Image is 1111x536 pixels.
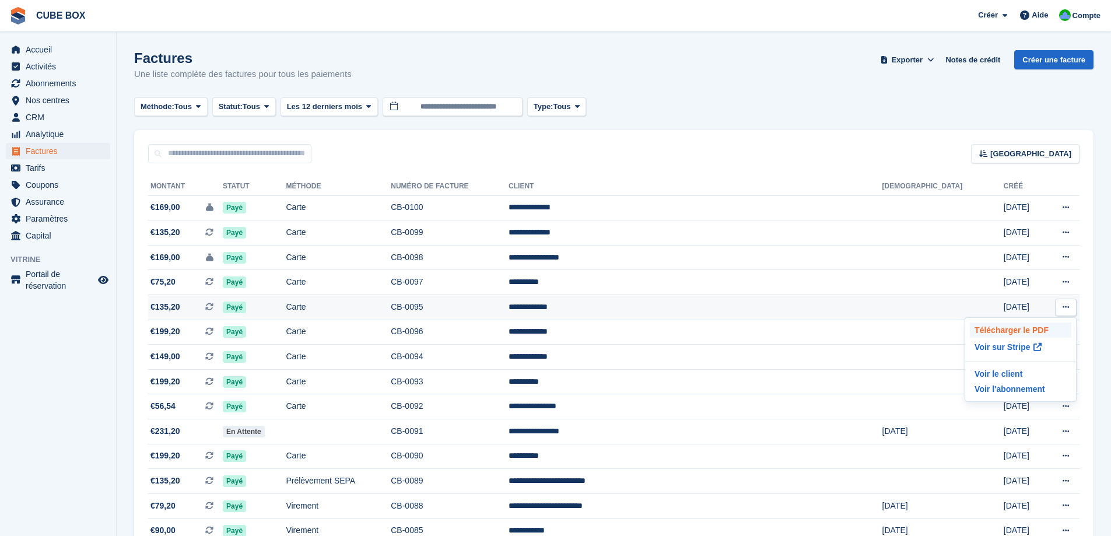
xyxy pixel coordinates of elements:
[509,177,882,196] th: Client
[223,252,246,264] span: Payé
[286,444,391,469] td: Carte
[150,226,180,239] span: €135,20
[391,394,509,419] td: CB-0092
[26,160,96,176] span: Tarifs
[26,177,96,193] span: Coupons
[26,75,96,92] span: Abonnements
[223,227,246,239] span: Payé
[223,426,265,437] span: En attente
[286,195,391,220] td: Carte
[970,381,1071,397] a: Voir l'abonnement
[1004,245,1043,270] td: [DATE]
[286,469,391,494] td: Prélèvement SEPA
[6,143,110,159] a: menu
[150,276,176,288] span: €75,20
[243,101,260,113] span: Tous
[970,323,1071,338] a: Télécharger le PDF
[941,50,1005,69] a: Notes de crédit
[150,325,180,338] span: €199,20
[223,302,246,313] span: Payé
[223,177,286,196] th: Statut
[1004,469,1043,494] td: [DATE]
[150,201,180,213] span: €169,00
[286,220,391,246] td: Carte
[223,351,246,363] span: Payé
[553,101,570,113] span: Tous
[6,268,110,292] a: menu
[148,177,223,196] th: Montant
[286,270,391,295] td: Carte
[1004,419,1043,444] td: [DATE]
[96,273,110,287] a: Boutique d'aperçu
[26,227,96,244] span: Capital
[6,194,110,210] a: menu
[9,7,27,24] img: stora-icon-8386f47178a22dfd0bd8f6a31ec36ba5ce8667c1dd55bd0f319d3a0aa187defe.svg
[1004,195,1043,220] td: [DATE]
[26,126,96,142] span: Analytique
[223,326,246,338] span: Payé
[219,101,243,113] span: Statut:
[1004,177,1043,196] th: Créé
[223,475,246,487] span: Payé
[1004,220,1043,246] td: [DATE]
[26,194,96,210] span: Assurance
[286,394,391,419] td: Carte
[10,254,116,265] span: Vitrine
[26,41,96,58] span: Accueil
[6,211,110,227] a: menu
[1004,493,1043,519] td: [DATE]
[286,177,391,196] th: Méthode
[31,6,90,25] a: CUBE BOX
[150,400,176,412] span: €56,54
[391,493,509,519] td: CB-0088
[223,450,246,462] span: Payé
[150,251,180,264] span: €169,00
[1004,444,1043,469] td: [DATE]
[391,177,509,196] th: Numéro de facture
[6,41,110,58] a: menu
[391,195,509,220] td: CB-0100
[1004,394,1043,419] td: [DATE]
[6,227,110,244] a: menu
[286,369,391,394] td: Carte
[26,211,96,227] span: Paramètres
[150,425,180,437] span: €231,20
[6,58,110,75] a: menu
[527,97,587,117] button: Type: Tous
[882,493,1004,519] td: [DATE]
[223,500,246,512] span: Payé
[223,401,246,412] span: Payé
[1032,9,1048,21] span: Aide
[26,92,96,108] span: Nos centres
[150,376,180,388] span: €199,20
[391,345,509,370] td: CB-0094
[6,92,110,108] a: menu
[391,320,509,345] td: CB-0096
[391,369,509,394] td: CB-0093
[150,475,180,487] span: €135,20
[150,500,176,512] span: €79,20
[26,58,96,75] span: Activités
[286,320,391,345] td: Carte
[391,270,509,295] td: CB-0097
[6,177,110,193] a: menu
[286,245,391,270] td: Carte
[391,245,509,270] td: CB-0098
[26,268,96,292] span: Portail de réservation
[970,338,1071,356] a: Voir sur Stripe
[391,419,509,444] td: CB-0091
[878,50,936,69] button: Exporter
[286,345,391,370] td: Carte
[970,366,1071,381] a: Voir le client
[26,109,96,125] span: CRM
[1059,9,1071,21] img: Cube Box
[882,177,1004,196] th: [DEMOGRAPHIC_DATA]
[1004,295,1043,320] td: [DATE]
[6,109,110,125] a: menu
[6,126,110,142] a: menu
[287,101,362,113] span: Les 12 derniers mois
[990,148,1071,160] span: [GEOGRAPHIC_DATA]
[26,143,96,159] span: Factures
